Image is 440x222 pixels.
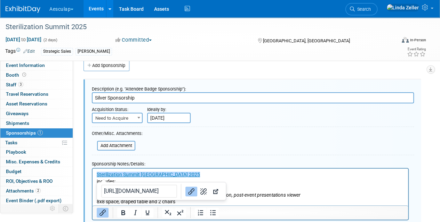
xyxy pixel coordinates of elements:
span: (2 days) [43,38,57,42]
button: Italic [129,208,141,217]
div: Other/Misc. Attachments: [92,130,143,138]
span: Shipments [6,120,29,126]
td: Toggle Event Tabs [59,204,73,213]
span: Sponsorships [6,130,43,136]
a: Search [345,3,377,15]
a: Budget [0,167,73,176]
button: Open link [210,186,222,196]
a: Giveaways [0,109,73,118]
a: Booth [0,70,73,80]
span: Event Information [6,62,45,68]
span: [DATE] [DATE] [5,36,42,43]
div: Description (e.g. "Attendee Badge Sponsorship"): [92,83,414,92]
iframe: Rich Text Area [93,169,408,205]
a: Asset Reservations [0,99,73,109]
div: Sterilization Summit 2025 [3,21,390,33]
span: 2 [35,188,41,193]
a: Sponsorships1 [0,128,73,138]
span: Playbook [6,149,26,155]
div: Event Rating [407,48,426,51]
span: [GEOGRAPHIC_DATA], [GEOGRAPHIC_DATA] [263,38,350,43]
span: Misc. Expenses & Credits [6,159,60,164]
span: Attachments [6,188,41,194]
a: Attachments2 [0,186,73,196]
span: Staff [6,82,23,87]
button: Remove link [198,186,209,196]
button: Subscript [162,208,174,217]
a: Misc. Expenses & Credits [0,157,73,166]
span: Need to Acquire [92,113,143,123]
button: Numbered list [195,208,207,217]
td: Personalize Event Tab Strip [47,204,59,213]
img: ExhibitDay [6,6,40,13]
span: Budget [6,169,22,174]
a: Travel Reservations [0,89,73,99]
a: Tasks [0,138,73,147]
button: Bullet list [207,208,219,217]
button: Superscript [174,208,186,217]
div: Ideally by: [147,103,386,113]
span: 1 [38,130,43,135]
a: Event Information [0,61,73,70]
a: Shipments [0,119,73,128]
span: Search [355,7,371,12]
div: Strategic Sales [41,48,73,55]
div: Acquisition Status: [92,103,137,113]
a: Staff3 [0,80,73,89]
a: Event Binder (.pdf export) [0,196,73,205]
span: 3 [18,82,23,87]
button: Bold [117,208,129,217]
a: ROI, Objectives & ROO [0,177,73,186]
span: Booth not reserved yet [21,72,27,77]
img: Linda Zeller [386,4,419,11]
div: [PERSON_NAME] [75,48,112,55]
button: Link [185,186,197,196]
span: Asset Reservations [6,101,47,106]
a: Playbook [0,147,73,157]
span: Giveaways [6,111,29,116]
span: Event Binder (.pdf export) [6,198,62,203]
span: Need to Acquire [93,113,142,123]
span: Travel Reservations [6,91,48,97]
a: Add Sponsorship [83,60,129,71]
input: Link [101,185,177,198]
span: Tasks [5,140,17,145]
a: Edit [23,49,35,54]
div: Event Format [365,36,426,46]
button: Insert/edit link [97,208,109,217]
img: Format-Inperson.png [402,37,409,43]
span: to [20,37,27,42]
div: Sponsorship Notes/Details: [92,158,409,168]
span: Booth [6,72,27,78]
button: Committed [113,36,154,44]
span: ROI, Objectives & ROO [6,178,53,184]
button: Underline [142,208,153,217]
td: Tags [5,48,35,55]
div: In-Person [410,37,426,43]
